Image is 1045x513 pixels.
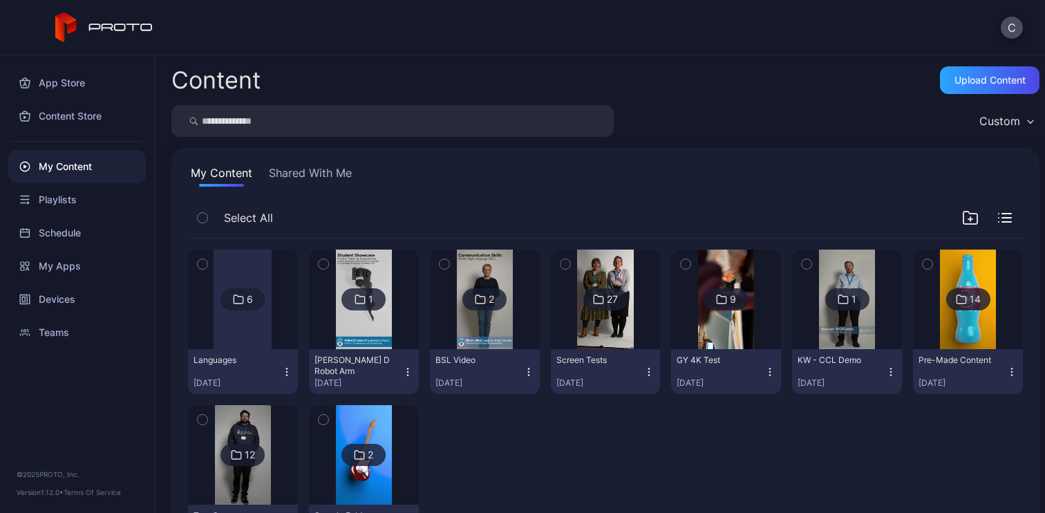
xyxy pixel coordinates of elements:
[8,100,146,133] a: Content Store
[730,293,736,306] div: 9
[314,355,390,377] div: Adam D Robot Arm
[309,349,419,394] button: [PERSON_NAME] D Robot Arm[DATE]
[194,355,270,366] div: Languages
[798,355,874,366] div: KW - CCL Demo
[972,105,1039,137] button: Custom
[556,355,632,366] div: Screen Tests
[798,377,885,389] div: [DATE]
[970,293,981,306] div: 14
[188,165,255,187] button: My Content
[677,355,753,366] div: GY 4K Test
[171,68,261,92] div: Content
[17,469,138,480] div: © 2025 PROTO, Inc.
[8,216,146,250] a: Schedule
[368,449,373,461] div: 2
[607,293,618,306] div: 27
[954,75,1026,86] div: Upload Content
[224,209,273,226] span: Select All
[677,377,764,389] div: [DATE]
[919,355,995,366] div: Pre-Made Content
[551,349,661,394] button: Screen Tests[DATE]
[1001,17,1023,39] button: C
[8,150,146,183] a: My Content
[245,449,255,461] div: 12
[919,377,1006,389] div: [DATE]
[435,355,511,366] div: BSL Video
[8,316,146,349] a: Teams
[671,349,781,394] button: GY 4K Test[DATE]
[64,488,121,496] a: Terms Of Service
[247,293,253,306] div: 6
[913,349,1023,394] button: Pre-Made Content[DATE]
[435,377,523,389] div: [DATE]
[940,66,1039,94] button: Upload Content
[430,349,540,394] button: BSL Video[DATE]
[266,165,355,187] button: Shared With Me
[314,377,402,389] div: [DATE]
[188,349,298,394] button: Languages[DATE]
[8,250,146,283] a: My Apps
[368,293,373,306] div: 1
[8,183,146,216] a: Playlists
[851,293,856,306] div: 1
[194,377,281,389] div: [DATE]
[17,488,64,496] span: Version 1.12.0 •
[792,349,902,394] button: KW - CCL Demo[DATE]
[556,377,644,389] div: [DATE]
[8,283,146,316] a: Devices
[979,114,1020,128] div: Custom
[489,293,494,306] div: 2
[8,66,146,100] a: App Store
